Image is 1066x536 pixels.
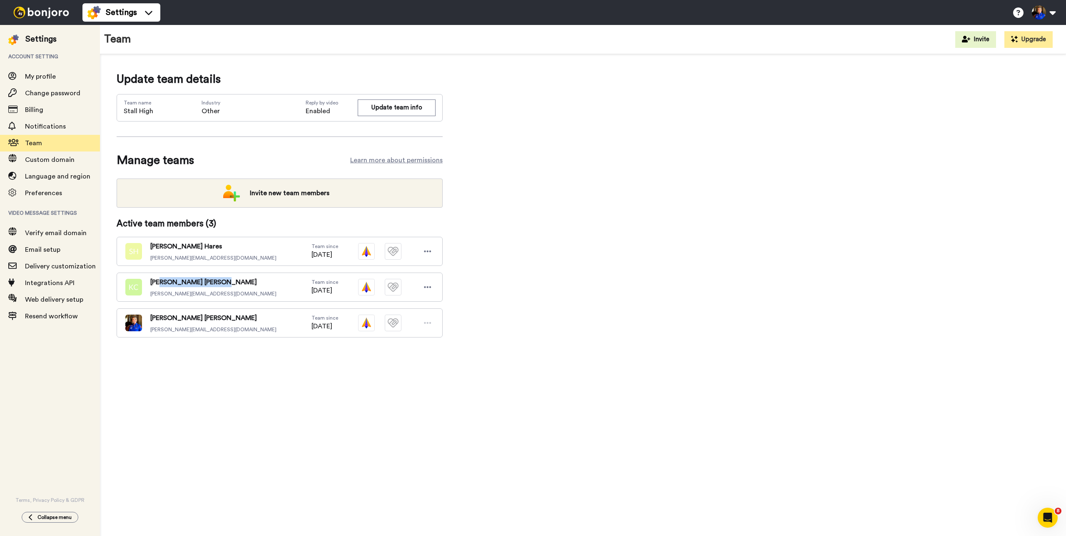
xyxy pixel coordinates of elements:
img: vm-color.svg [358,279,375,295]
span: Settings [106,7,137,18]
span: Billing [25,107,43,113]
span: Reply by video [306,99,358,106]
img: tm-plain.svg [385,279,401,295]
img: tm-plain.svg [385,243,401,260]
span: [PERSON_NAME] [PERSON_NAME] [150,277,276,287]
img: bj-logo-header-white.svg [10,7,72,18]
span: Stall High [124,106,153,116]
span: Team since [311,315,338,321]
span: Language and region [25,173,90,180]
span: Industry [202,99,220,106]
span: 8 [1055,508,1061,514]
span: Manage teams [117,152,194,169]
span: Collapse menu [37,514,72,521]
span: Update team details [117,71,443,87]
span: [PERSON_NAME][EMAIL_ADDRESS][DOMAIN_NAME] [150,326,276,333]
span: Active team members ( 3 ) [117,218,216,230]
a: Learn more about permissions [350,155,443,165]
img: kc.png [125,279,142,295]
div: Settings [25,33,57,45]
span: Integrations API [25,280,75,286]
img: settings-colored.svg [87,6,101,19]
h1: Team [104,33,131,45]
img: vm-color.svg [358,243,375,260]
span: Team since [311,243,338,250]
span: Team since [311,279,338,285]
span: [PERSON_NAME] Hares [150,241,276,251]
button: Upgrade [1004,31,1053,48]
span: Enabled [306,106,358,116]
img: vm-color.svg [358,315,375,331]
span: [PERSON_NAME][EMAIL_ADDRESS][DOMAIN_NAME] [150,255,276,261]
button: Update team info [358,99,436,116]
img: sh.png [125,243,142,260]
span: My profile [25,73,56,80]
span: Team [25,140,42,146]
iframe: Intercom live chat [1038,508,1058,528]
span: Custom domain [25,156,75,163]
span: Other [202,106,220,116]
span: Change password [25,90,80,97]
span: Delivery customization [25,263,96,270]
img: settings-colored.svg [8,35,19,45]
span: Team name [124,99,153,106]
span: [PERSON_NAME] [PERSON_NAME] [150,313,276,323]
button: Invite [955,31,996,48]
span: [PERSON_NAME][EMAIL_ADDRESS][DOMAIN_NAME] [150,290,276,297]
span: Preferences [25,190,62,196]
img: add-team.png [223,185,240,201]
img: tm-plain.svg [385,315,401,331]
span: [DATE] [311,250,338,260]
img: a9f58802-db57-4e71-ac43-b2f844e60d2a-1703869671.jpg [125,315,142,331]
span: [DATE] [311,321,338,331]
span: Web delivery setup [25,296,83,303]
span: Notifications [25,123,66,130]
span: Email setup [25,246,60,253]
span: Invite new team members [243,185,336,201]
button: Collapse menu [22,512,78,523]
span: Resend workflow [25,313,78,320]
span: Verify email domain [25,230,87,236]
span: [DATE] [311,285,338,295]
